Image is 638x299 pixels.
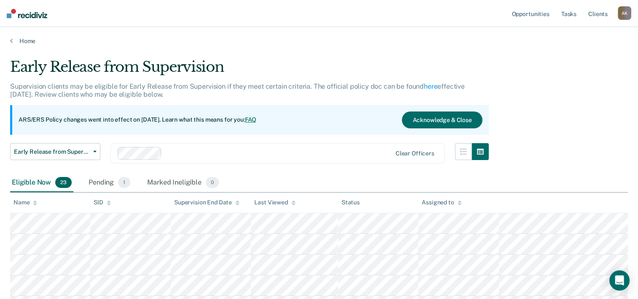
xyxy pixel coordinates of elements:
button: Early Release from Supervision [10,143,100,160]
div: Supervision End Date [174,199,240,206]
div: Pending1 [87,174,132,192]
span: Early Release from Supervision [14,148,90,155]
span: 0 [206,177,219,188]
img: Recidiviz [7,9,47,18]
a: Home [10,37,628,45]
div: Last Viewed [254,199,295,206]
div: Name [13,199,37,206]
p: Supervision clients may be eligible for Early Release from Supervision if they meet certain crite... [10,82,465,98]
div: Assigned to [422,199,461,206]
a: FAQ [245,116,257,123]
div: Status [342,199,360,206]
div: Open Intercom Messenger [609,270,630,291]
div: Eligible Now23 [10,174,73,192]
div: SID [94,199,111,206]
button: Acknowledge & Close [402,111,482,128]
div: A K [618,6,631,20]
span: 23 [55,177,72,188]
div: Clear officers [396,150,434,157]
button: AK [618,6,631,20]
span: 1 [118,177,130,188]
a: here [424,82,437,90]
div: Early Release from Supervision [10,58,489,82]
div: Marked Ineligible0 [145,174,221,192]
p: ARS/ERS Policy changes went into effect on [DATE]. Learn what this means for you: [19,116,256,124]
